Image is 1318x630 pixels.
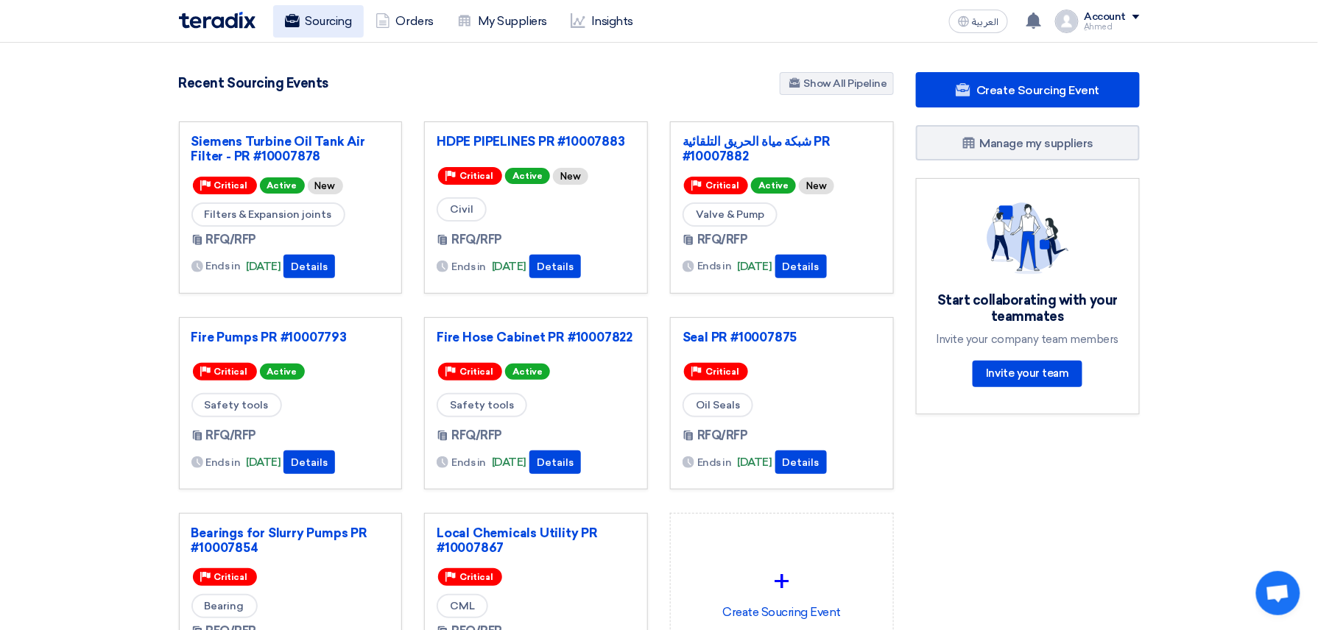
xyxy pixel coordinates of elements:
[191,330,390,344] a: Fire Pumps PR #10007793
[705,180,739,191] span: Critical
[1085,11,1127,24] div: Account
[976,83,1099,97] span: Create Sourcing Event
[505,168,550,184] span: Active
[214,180,248,191] span: Critical
[283,255,335,278] button: Details
[697,231,748,249] span: RFQ/RFP
[697,455,732,470] span: Ends in
[553,168,588,185] div: New
[505,364,550,380] span: Active
[206,231,257,249] span: RFQ/RFP
[934,333,1121,346] div: Invite your company team members
[206,455,241,470] span: Ends in
[437,197,487,222] span: Civil
[308,177,343,194] div: New
[246,454,281,471] span: [DATE]
[246,258,281,275] span: [DATE]
[459,171,493,181] span: Critical
[949,10,1008,33] button: العربية
[451,455,486,470] span: Ends in
[437,134,635,149] a: HDPE PIPELINES PR #10007883
[705,367,739,377] span: Critical
[191,525,390,555] a: Bearings for Slurry Pumps PR #10007854
[738,454,772,471] span: [DATE]
[559,5,645,38] a: Insights
[206,258,241,274] span: Ends in
[191,393,282,417] span: Safety tools
[775,255,827,278] button: Details
[799,177,834,194] div: New
[987,202,1069,275] img: invite_your_team.svg
[1085,23,1140,31] div: ِAhmed
[260,364,305,380] span: Active
[934,292,1121,325] div: Start collaborating with your teammates
[179,12,256,29] img: Teradix logo
[683,559,881,604] div: +
[697,427,748,445] span: RFQ/RFP
[973,17,999,27] span: العربية
[775,450,827,474] button: Details
[206,427,257,445] span: RFQ/RFP
[697,258,732,274] span: Ends in
[683,202,778,227] span: Valve & Pump
[492,258,526,275] span: [DATE]
[751,177,796,194] span: Active
[1256,571,1300,615] div: Open chat
[738,258,772,275] span: [DATE]
[437,330,635,344] a: Fire Hose Cabinet PR #10007822
[1055,10,1079,33] img: profile_test.png
[683,330,881,344] a: Seal PR #10007875
[973,361,1082,387] a: Invite your team
[273,5,364,38] a: Sourcing
[437,525,635,555] a: Local Chemicals Utility PR #10007867
[283,450,335,474] button: Details
[451,259,486,275] span: Ends in
[492,454,526,471] span: [DATE]
[459,572,493,582] span: Critical
[179,75,328,91] h4: Recent Sourcing Events
[916,125,1140,160] a: Manage my suppliers
[437,393,527,417] span: Safety tools
[214,572,248,582] span: Critical
[529,255,581,278] button: Details
[445,5,559,38] a: My Suppliers
[191,202,345,227] span: Filters & Expansion joints
[780,72,894,95] a: Show All Pipeline
[260,177,305,194] span: Active
[191,134,390,163] a: Siemens Turbine Oil Tank Air Filter - PR #10007878
[214,367,248,377] span: Critical
[683,134,881,163] a: شبكة مياة الحريق التلقائية PR #10007882
[191,594,258,618] span: Bearing
[683,393,753,417] span: Oil Seals
[364,5,445,38] a: Orders
[437,594,488,618] span: CML
[459,367,493,377] span: Critical
[451,231,502,249] span: RFQ/RFP
[529,450,581,474] button: Details
[451,427,502,445] span: RFQ/RFP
